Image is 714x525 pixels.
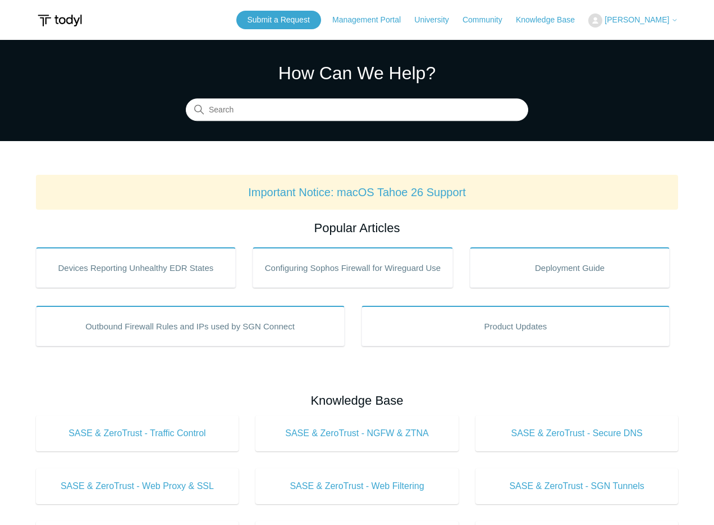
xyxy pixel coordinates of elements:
[36,10,84,31] img: Todyl Support Center Help Center home page
[463,14,514,26] a: Community
[248,186,466,198] a: Important Notice: macOS Tahoe 26 Support
[605,15,669,24] span: [PERSON_NAME]
[36,219,679,237] h2: Popular Articles
[53,479,222,493] span: SASE & ZeroTrust - Web Proxy & SSL
[253,247,453,288] a: Configuring Sophos Firewall for Wireguard Use
[255,468,459,504] a: SASE & ZeroTrust - Web Filtering
[186,60,528,87] h1: How Can We Help?
[236,11,321,29] a: Submit a Request
[186,99,528,121] input: Search
[492,427,662,440] span: SASE & ZeroTrust - Secure DNS
[53,427,222,440] span: SASE & ZeroTrust - Traffic Control
[492,479,662,493] span: SASE & ZeroTrust - SGN Tunnels
[470,247,670,288] a: Deployment Guide
[272,479,442,493] span: SASE & ZeroTrust - Web Filtering
[475,468,679,504] a: SASE & ZeroTrust - SGN Tunnels
[36,247,236,288] a: Devices Reporting Unhealthy EDR States
[272,427,442,440] span: SASE & ZeroTrust - NGFW & ZTNA
[516,14,586,26] a: Knowledge Base
[36,415,239,451] a: SASE & ZeroTrust - Traffic Control
[361,306,670,346] a: Product Updates
[36,306,345,346] a: Outbound Firewall Rules and IPs used by SGN Connect
[414,14,460,26] a: University
[475,415,679,451] a: SASE & ZeroTrust - Secure DNS
[36,468,239,504] a: SASE & ZeroTrust - Web Proxy & SSL
[332,14,412,26] a: Management Portal
[588,13,678,28] button: [PERSON_NAME]
[36,391,679,410] h2: Knowledge Base
[255,415,459,451] a: SASE & ZeroTrust - NGFW & ZTNA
